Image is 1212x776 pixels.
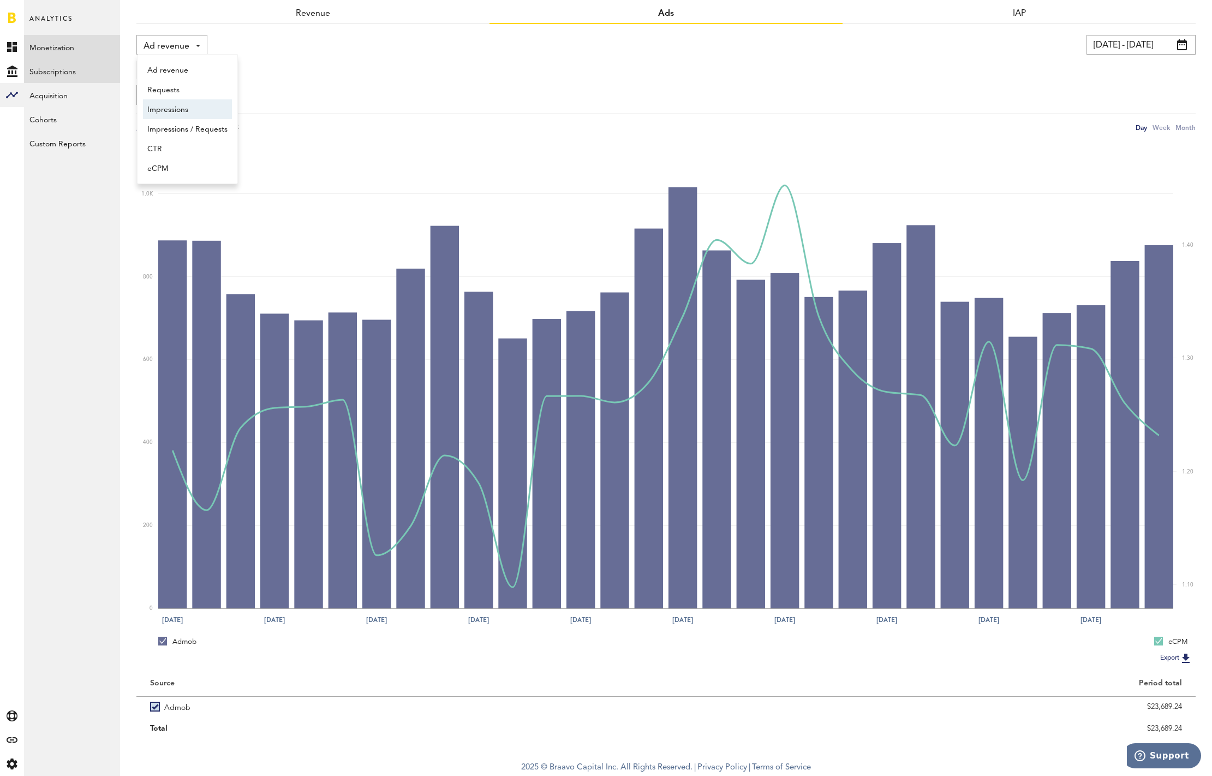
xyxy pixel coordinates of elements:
[143,60,232,80] a: Ad revenue
[150,606,153,611] text: 0
[147,120,228,139] span: Impressions / Requests
[264,615,285,625] text: [DATE]
[468,615,489,625] text: [DATE]
[1179,651,1192,665] img: Export
[1182,356,1193,361] text: 1.30
[680,720,1183,737] div: $23,689.24
[136,60,184,80] button: Add Filter
[141,191,153,197] text: 1.0K
[1127,743,1201,771] iframe: Opens a widget where you can find more information
[697,763,747,772] a: Privacy Policy
[774,615,795,625] text: [DATE]
[978,615,999,625] text: [DATE]
[1157,651,1196,665] button: Export
[143,139,232,158] a: CTR
[680,698,1183,715] div: $23,689.24
[570,615,591,625] text: [DATE]
[1013,9,1026,18] a: IAP
[143,80,232,99] a: Requests
[24,83,120,107] a: Acquisition
[672,615,693,625] text: [DATE]
[521,760,692,776] span: 2025 © Braavo Capital Inc. All Rights Reserved.
[1175,122,1196,133] div: Month
[366,615,387,625] text: [DATE]
[147,81,228,99] span: Requests
[29,12,73,35] span: Analytics
[147,100,228,119] span: Impressions
[876,615,897,625] text: [DATE]
[143,440,153,446] text: 400
[144,37,189,56] span: Ad revenue
[1153,122,1170,133] div: Week
[1182,242,1193,248] text: 1.40
[147,140,228,158] span: CTR
[752,763,811,772] a: Terms of Service
[1154,637,1188,647] div: eCPM
[150,679,175,688] div: Source
[24,131,120,155] a: Custom Reports
[24,35,120,59] a: Monetization
[24,107,120,131] a: Cohorts
[24,59,120,83] a: Subscriptions
[162,615,183,625] text: [DATE]
[1080,615,1101,625] text: [DATE]
[147,159,228,178] span: eCPM
[143,119,232,139] a: Impressions / Requests
[143,158,232,178] a: eCPM
[164,697,190,716] span: Admob
[1182,469,1193,475] text: 1.20
[147,61,228,80] span: Ad revenue
[658,9,674,18] a: Ads
[150,720,653,737] div: Total
[143,99,232,119] a: Impressions
[296,9,330,18] a: Revenue
[158,637,196,647] div: Admob
[680,679,1183,688] div: Period total
[143,523,153,528] text: 200
[1182,582,1193,588] text: 1.10
[143,274,153,280] text: 800
[1136,122,1147,133] div: Day
[143,357,153,363] text: 600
